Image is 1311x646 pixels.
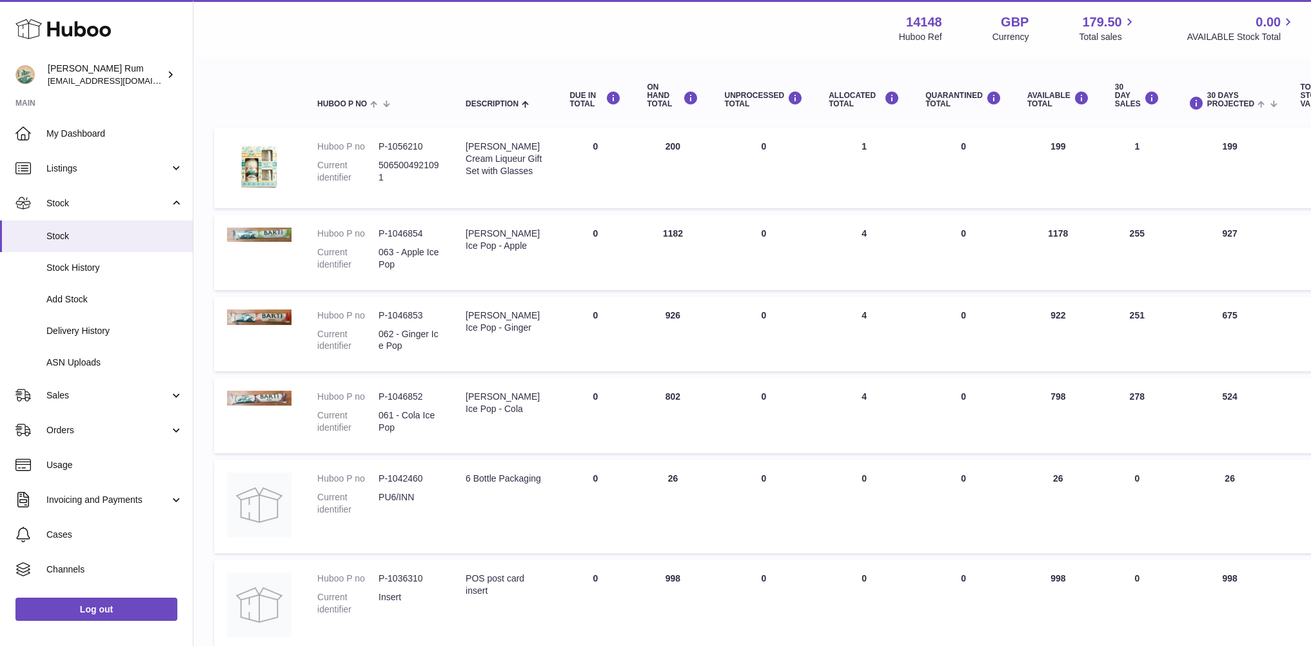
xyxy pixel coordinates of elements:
[466,391,544,415] div: [PERSON_NAME] Ice Pop - Cola
[1014,460,1102,553] td: 26
[711,128,816,208] td: 0
[1079,31,1136,43] span: Total sales
[1115,83,1159,109] div: 30 DAY SALES
[634,297,711,372] td: 926
[46,529,183,541] span: Cases
[1102,128,1172,208] td: 1
[466,309,544,334] div: [PERSON_NAME] Ice Pop - Ginger
[557,297,634,372] td: 0
[1172,128,1288,208] td: 199
[557,128,634,208] td: 0
[227,141,291,192] img: product image
[899,31,942,43] div: Huboo Ref
[317,159,379,184] dt: Current identifier
[317,473,379,485] dt: Huboo P no
[961,473,966,484] span: 0
[227,228,291,242] img: product image
[961,141,966,152] span: 0
[816,460,912,553] td: 0
[46,230,183,242] span: Stock
[466,141,544,177] div: [PERSON_NAME] Cream Liqueur Gift Set with Glasses
[1102,297,1172,372] td: 251
[379,409,440,434] dd: 061 - Cola Ice Pop
[1172,378,1288,453] td: 524
[1187,14,1296,43] a: 0.00 AVAILABLE Stock Total
[46,459,183,471] span: Usage
[1014,128,1102,208] td: 199
[379,491,440,516] dd: PU6/INN
[46,197,170,210] span: Stock
[46,293,183,306] span: Add Stock
[992,31,1029,43] div: Currency
[466,573,544,597] div: POS post card insert
[227,473,291,537] img: product image
[1079,14,1136,43] a: 179.50 Total sales
[48,75,190,86] span: [EMAIL_ADDRESS][DOMAIN_NAME]
[711,215,816,290] td: 0
[46,389,170,402] span: Sales
[46,262,183,274] span: Stock History
[1027,91,1089,108] div: AVAILABLE Total
[961,391,966,402] span: 0
[557,460,634,553] td: 0
[569,91,621,108] div: DUE IN TOTAL
[15,65,35,84] img: mail@bartirum.wales
[816,297,912,372] td: 4
[1014,297,1102,372] td: 922
[634,215,711,290] td: 1182
[1256,14,1281,31] span: 0.00
[1172,215,1288,290] td: 927
[711,378,816,453] td: 0
[816,128,912,208] td: 1
[317,491,379,516] dt: Current identifier
[379,141,440,153] dd: P-1056210
[557,215,634,290] td: 0
[379,228,440,240] dd: P-1046854
[961,310,966,320] span: 0
[466,228,544,252] div: [PERSON_NAME] Ice Pop - Apple
[317,409,379,434] dt: Current identifier
[711,460,816,553] td: 0
[317,573,379,585] dt: Huboo P no
[925,91,1001,108] div: QUARANTINED Total
[634,378,711,453] td: 802
[1001,14,1029,31] strong: GBP
[379,473,440,485] dd: P-1042460
[379,391,440,403] dd: P-1046852
[46,357,183,369] span: ASN Uploads
[46,494,170,506] span: Invoicing and Payments
[379,328,440,353] dd: 062 - Ginger Ice Pop
[317,100,367,108] span: Huboo P no
[816,378,912,453] td: 4
[379,159,440,184] dd: 5065004921091
[317,391,379,403] dt: Huboo P no
[1102,460,1172,553] td: 0
[634,128,711,208] td: 200
[557,378,634,453] td: 0
[961,573,966,583] span: 0
[227,309,291,325] img: product image
[829,91,900,108] div: ALLOCATED Total
[46,162,170,175] span: Listings
[317,228,379,240] dt: Huboo P no
[227,573,291,637] img: product image
[379,591,440,616] dd: Insert
[46,325,183,337] span: Delivery History
[227,391,291,405] img: product image
[906,14,942,31] strong: 14148
[1014,378,1102,453] td: 798
[317,328,379,353] dt: Current identifier
[816,215,912,290] td: 4
[1082,14,1121,31] span: 179.50
[379,246,440,271] dd: 063 - Apple Ice Pop
[317,141,379,153] dt: Huboo P no
[317,246,379,271] dt: Current identifier
[1014,215,1102,290] td: 1178
[724,91,803,108] div: UNPROCESSED Total
[466,100,518,108] span: Description
[1207,92,1254,108] span: 30 DAYS PROJECTED
[46,424,170,436] span: Orders
[466,473,544,485] div: 6 Bottle Packaging
[46,128,183,140] span: My Dashboard
[46,563,183,576] span: Channels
